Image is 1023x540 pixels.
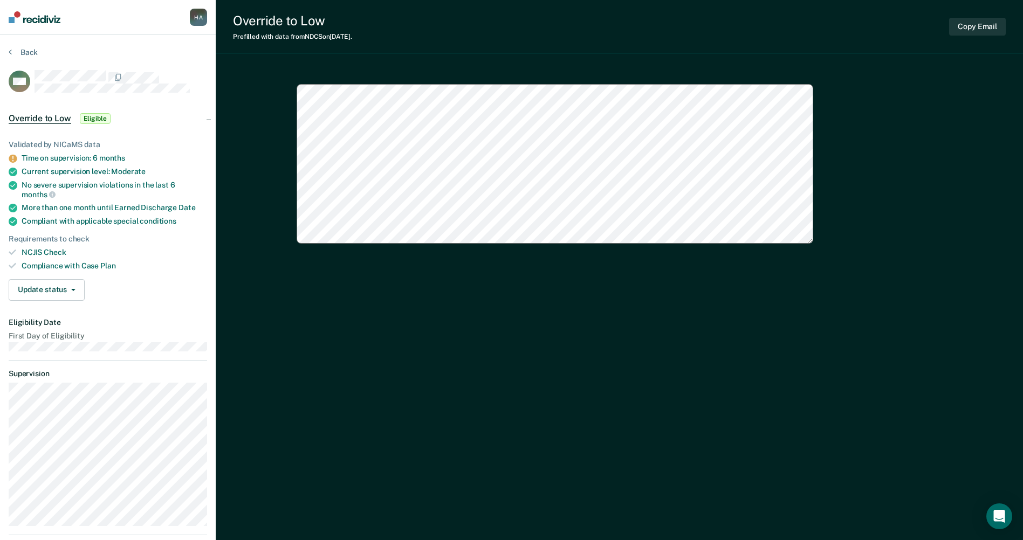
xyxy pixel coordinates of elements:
div: Open Intercom Messenger [986,503,1012,529]
div: Prefilled with data from NDCS on [DATE] . [233,33,352,40]
span: Override to Low [9,113,71,124]
div: Current supervision level: [22,167,207,176]
div: Compliant with applicable special [22,217,207,226]
div: No severe supervision violations in the last 6 [22,181,207,199]
div: Override to Low [233,13,352,29]
span: conditions [140,217,176,225]
dt: First Day of Eligibility [9,331,207,341]
span: Date [178,203,195,212]
div: Time on supervision: 6 months [22,154,207,163]
div: Requirements to check [9,234,207,244]
div: Compliance with Case [22,261,207,271]
span: Plan [100,261,115,270]
div: NCJIS [22,248,207,257]
button: Update status [9,279,85,301]
dt: Eligibility Date [9,318,207,327]
button: Back [9,47,38,57]
span: Moderate [111,167,146,176]
span: Check [44,248,66,257]
button: Copy Email [949,18,1006,36]
div: Validated by NICaMS data [9,140,207,149]
span: Eligible [80,113,111,124]
button: HA [190,9,207,26]
div: H A [190,9,207,26]
span: months [22,190,56,199]
div: More than one month until Earned Discharge [22,203,207,212]
dt: Supervision [9,369,207,378]
img: Recidiviz [9,11,60,23]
